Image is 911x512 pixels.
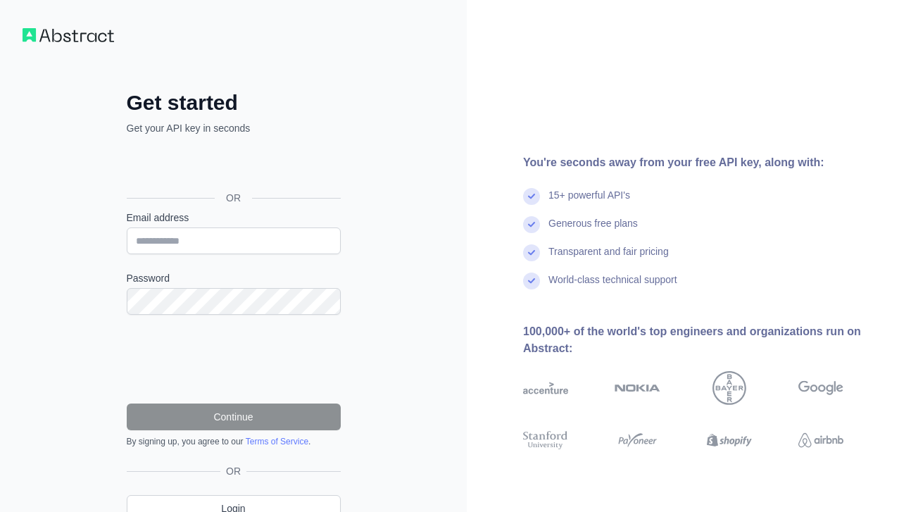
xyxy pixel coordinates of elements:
img: google [798,371,843,405]
div: By signing up, you agree to our . [127,436,341,447]
button: Continue [127,404,341,430]
p: Get your API key in seconds [127,121,341,135]
iframe: reCAPTCHA [127,332,341,387]
div: Generous free plans [548,216,638,244]
label: Email address [127,211,341,225]
div: 15+ powerful API's [548,188,630,216]
img: check mark [523,188,540,205]
img: Workflow [23,28,114,42]
img: accenture [523,371,568,405]
img: stanford university [523,429,568,451]
img: payoneer [615,429,660,451]
div: World-class technical support [548,273,677,301]
div: Sign in with Google. Opens in new tab [127,151,338,182]
label: Password [127,271,341,285]
img: shopify [707,429,752,451]
div: You're seconds away from your free API key, along with: [523,154,888,171]
span: OR [215,191,252,205]
img: check mark [523,273,540,289]
span: OR [220,464,246,478]
img: nokia [615,371,660,405]
img: bayer [712,371,746,405]
a: Terms of Service [246,437,308,447]
iframe: Sign in with Google Button [120,151,345,182]
img: check mark [523,216,540,233]
img: check mark [523,244,540,261]
div: Transparent and fair pricing [548,244,669,273]
h2: Get started [127,90,341,115]
img: airbnb [798,429,843,451]
div: 100,000+ of the world's top engineers and organizations run on Abstract: [523,323,888,357]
